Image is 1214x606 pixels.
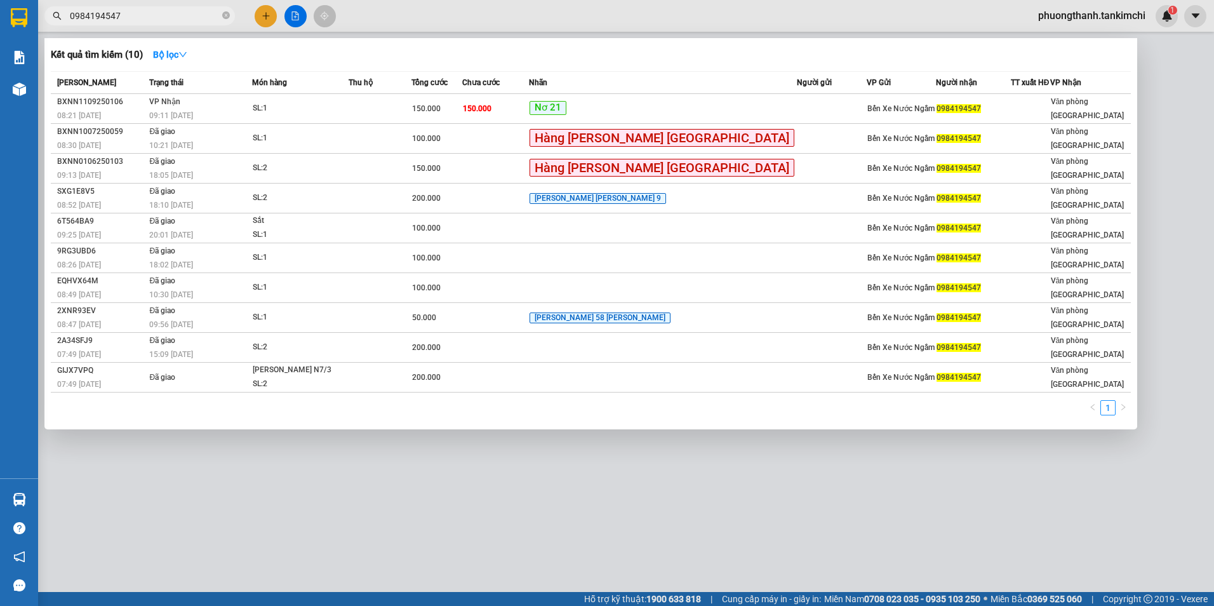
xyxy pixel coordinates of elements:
[253,340,348,354] div: SL: 2
[149,290,193,299] span: 10:30 [DATE]
[149,97,180,106] span: VP Nhận
[463,104,491,113] span: 150.000
[253,161,348,175] div: SL: 2
[1100,400,1116,415] li: 1
[867,313,935,322] span: Bến Xe Nước Ngầm
[149,320,193,329] span: 09:56 [DATE]
[13,493,26,506] img: warehouse-icon
[57,155,145,168] div: BXNN0106250103
[253,102,348,116] div: SL: 1
[1051,366,1124,389] span: Văn phòng [GEOGRAPHIC_DATA]
[937,313,981,322] span: 0984194547
[1085,400,1100,415] button: left
[1116,400,1131,415] button: right
[149,350,193,359] span: 15:09 [DATE]
[867,253,935,262] span: Bến Xe Nước Ngầm
[1051,157,1124,180] span: Văn phòng [GEOGRAPHIC_DATA]
[13,551,25,563] span: notification
[57,320,101,329] span: 08:47 [DATE]
[57,111,101,120] span: 08:21 [DATE]
[937,164,981,173] span: 0984194547
[1101,401,1115,415] a: 1
[253,281,348,295] div: SL: 1
[867,194,935,203] span: Bến Xe Nước Ngầm
[149,187,175,196] span: Đã giao
[1051,246,1124,269] span: Văn phòng [GEOGRAPHIC_DATA]
[412,194,441,203] span: 200.000
[530,313,670,324] span: [PERSON_NAME] 58 [PERSON_NAME]
[222,10,230,22] span: close-circle
[57,185,145,198] div: SXG1E8V5
[937,104,981,113] span: 0984194547
[253,377,348,391] div: SL: 2
[530,129,794,147] span: Hàng [PERSON_NAME] [GEOGRAPHIC_DATA]
[57,245,145,258] div: 9RG3UBD6
[149,306,175,315] span: Đã giao
[1051,306,1124,329] span: Văn phòng [GEOGRAPHIC_DATA]
[11,8,27,27] img: logo-vxr
[57,334,145,347] div: 2A34SFJ9
[57,95,145,109] div: BXNN1109250106
[149,111,193,120] span: 09:11 [DATE]
[57,304,145,318] div: 2XNR93EV
[1051,97,1124,120] span: Văn phòng [GEOGRAPHIC_DATA]
[57,350,101,359] span: 07:49 [DATE]
[530,193,666,205] span: [PERSON_NAME] [PERSON_NAME] 9
[149,201,193,210] span: 18:10 [DATE]
[253,311,348,325] div: SL: 1
[149,217,175,226] span: Đã giao
[222,11,230,19] span: close-circle
[412,313,436,322] span: 50.000
[51,48,143,62] h3: Kết quả tìm kiếm ( 10 )
[57,260,101,269] span: 08:26 [DATE]
[149,336,175,345] span: Đã giao
[13,51,26,64] img: solution-icon
[1089,403,1097,411] span: left
[867,283,935,292] span: Bến Xe Nước Ngầm
[349,78,373,87] span: Thu hộ
[797,78,832,87] span: Người gửi
[57,215,145,228] div: 6T564BA9
[252,78,287,87] span: Món hàng
[57,274,145,288] div: EQHVX64M
[1051,217,1124,239] span: Văn phòng [GEOGRAPHIC_DATA]
[149,276,175,285] span: Đã giao
[153,50,187,60] strong: Bộ lọc
[937,224,981,232] span: 0984194547
[149,141,193,150] span: 10:21 [DATE]
[1119,403,1127,411] span: right
[57,364,145,377] div: GIJX7VPQ
[149,171,193,180] span: 18:05 [DATE]
[937,134,981,143] span: 0984194547
[412,104,441,113] span: 150.000
[149,260,193,269] span: 18:02 [DATE]
[57,380,101,389] span: 07:49 [DATE]
[53,11,62,20] span: search
[867,104,935,113] span: Bến Xe Nước Ngầm
[1050,78,1081,87] span: VP Nhận
[1051,336,1124,359] span: Văn phòng [GEOGRAPHIC_DATA]
[937,253,981,262] span: 0984194547
[867,343,935,352] span: Bến Xe Nước Ngầm
[412,343,441,352] span: 200.000
[149,373,175,382] span: Đã giao
[412,164,441,173] span: 150.000
[178,50,187,59] span: down
[412,134,441,143] span: 100.000
[867,164,935,173] span: Bến Xe Nước Ngầm
[1051,276,1124,299] span: Văn phòng [GEOGRAPHIC_DATA]
[149,78,183,87] span: Trạng thái
[867,373,935,382] span: Bến Xe Nước Ngầm
[57,201,101,210] span: 08:52 [DATE]
[412,224,441,232] span: 100.000
[867,224,935,232] span: Bến Xe Nước Ngầm
[1051,187,1124,210] span: Văn phòng [GEOGRAPHIC_DATA]
[57,141,101,150] span: 08:30 [DATE]
[937,343,981,352] span: 0984194547
[253,131,348,145] div: SL: 1
[253,191,348,205] div: SL: 2
[253,251,348,265] div: SL: 1
[1116,400,1131,415] li: Next Page
[530,159,794,177] span: Hàng [PERSON_NAME] [GEOGRAPHIC_DATA]
[57,78,116,87] span: [PERSON_NAME]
